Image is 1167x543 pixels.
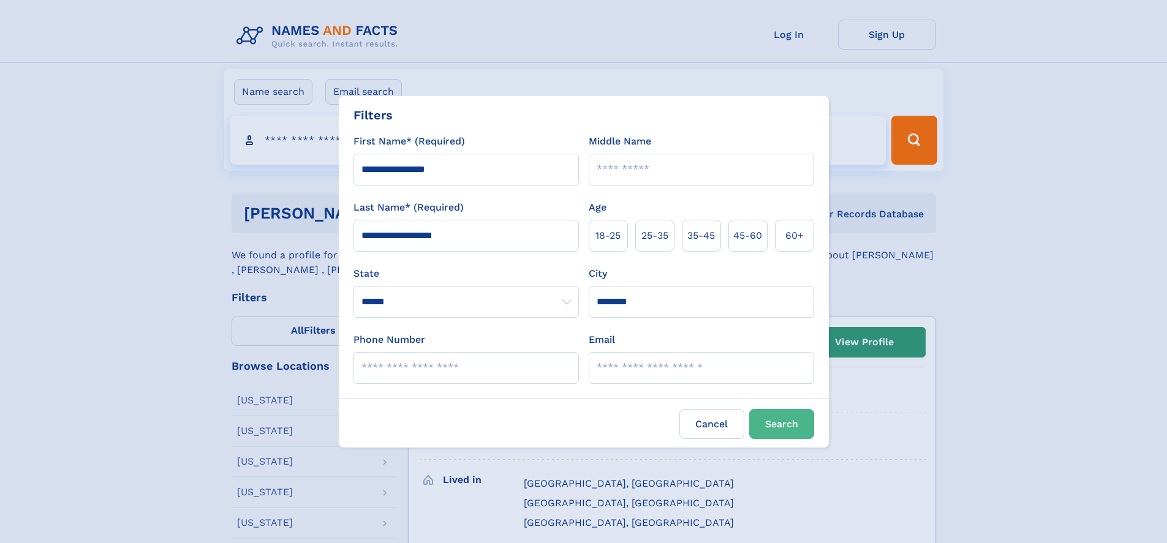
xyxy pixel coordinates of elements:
span: 45‑60 [733,228,762,243]
div: Filters [353,106,393,124]
label: Cancel [679,409,744,439]
label: Phone Number [353,332,425,347]
span: 25‑35 [641,228,668,243]
label: Age [589,200,606,215]
label: First Name* (Required) [353,134,465,149]
label: City [589,266,607,281]
label: Last Name* (Required) [353,200,464,215]
label: Email [589,332,615,347]
span: 35‑45 [687,228,715,243]
label: Middle Name [589,134,651,149]
span: 18‑25 [595,228,621,243]
span: 60+ [785,228,804,243]
button: Search [749,409,814,439]
label: State [353,266,579,281]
